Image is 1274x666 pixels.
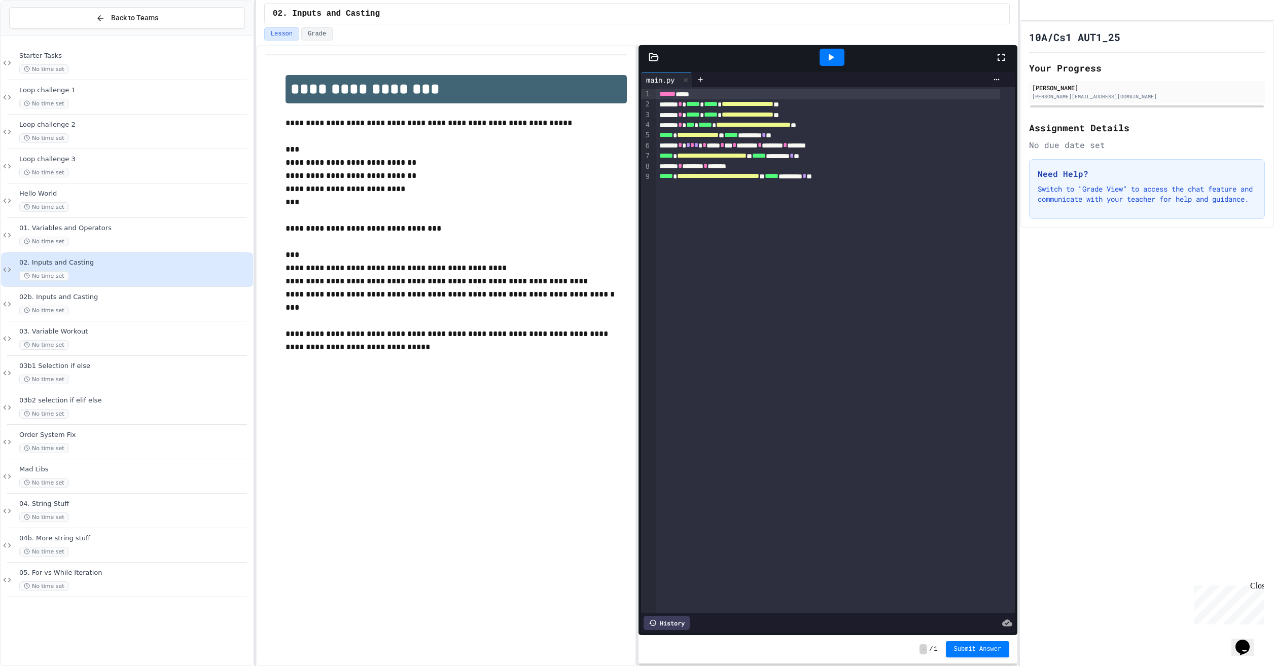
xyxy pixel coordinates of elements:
[19,202,69,212] span: No time set
[919,644,927,654] span: -
[19,512,69,522] span: No time set
[19,271,69,281] span: No time set
[641,172,651,182] div: 9
[19,237,69,246] span: No time set
[19,375,69,384] span: No time set
[301,27,333,41] button: Grade
[19,443,69,453] span: No time set
[1038,184,1256,204] p: Switch to "Grade View" to access the chat feature and communicate with your teacher for help and ...
[1190,581,1264,624] iframe: chat widget
[19,190,251,198] span: Hello World
[19,86,251,95] span: Loop challenge 1
[19,155,251,164] span: Loop challenge 3
[641,120,651,130] div: 4
[19,258,251,267] span: 02. Inputs and Casting
[946,641,1010,657] button: Submit Answer
[9,7,245,29] button: Back to Teams
[19,478,69,488] span: No time set
[641,75,680,85] div: main.py
[641,151,651,161] div: 7
[954,645,1002,653] span: Submit Answer
[1038,168,1256,180] h3: Need Help?
[641,162,651,172] div: 8
[19,409,69,419] span: No time set
[19,121,251,129] span: Loop challenge 2
[19,52,251,60] span: Starter Tasks
[19,133,69,143] span: No time set
[4,4,70,64] div: Chat with us now!Close
[264,27,299,41] button: Lesson
[1029,61,1265,75] h2: Your Progress
[19,168,69,177] span: No time set
[19,500,251,508] span: 04. String Stuff
[19,569,251,577] span: 05. For vs While Iteration
[19,99,69,108] span: No time set
[641,130,651,140] div: 5
[641,110,651,120] div: 3
[19,547,69,557] span: No time set
[19,431,251,439] span: Order System Fix
[641,99,651,109] div: 2
[19,581,69,591] span: No time set
[934,645,937,653] span: 1
[19,396,251,405] span: 03b2 selection if elif else
[19,465,251,474] span: Mad Libs
[644,616,690,630] div: History
[19,362,251,371] span: 03b1 Selection if else
[641,89,651,99] div: 1
[1029,30,1120,44] h1: 10A/Cs1 AUT1_25
[641,72,692,87] div: main.py
[19,327,251,336] span: 03. Variable Workout
[111,13,158,23] span: Back to Teams
[1032,83,1262,92] div: [PERSON_NAME]
[1029,139,1265,151] div: No due date set
[19,340,69,350] span: No time set
[1032,93,1262,100] div: [PERSON_NAME][EMAIL_ADDRESS][DOMAIN_NAME]
[19,293,251,302] span: 02b. Inputs and Casting
[1231,625,1264,656] iframe: chat widget
[641,141,651,151] div: 6
[1029,121,1265,135] h2: Assignment Details
[273,8,380,20] span: 02. Inputs and Casting
[19,64,69,74] span: No time set
[19,534,251,543] span: 04b. More string stuff
[929,645,933,653] span: /
[19,224,251,233] span: 01. Variables and Operators
[19,306,69,315] span: No time set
